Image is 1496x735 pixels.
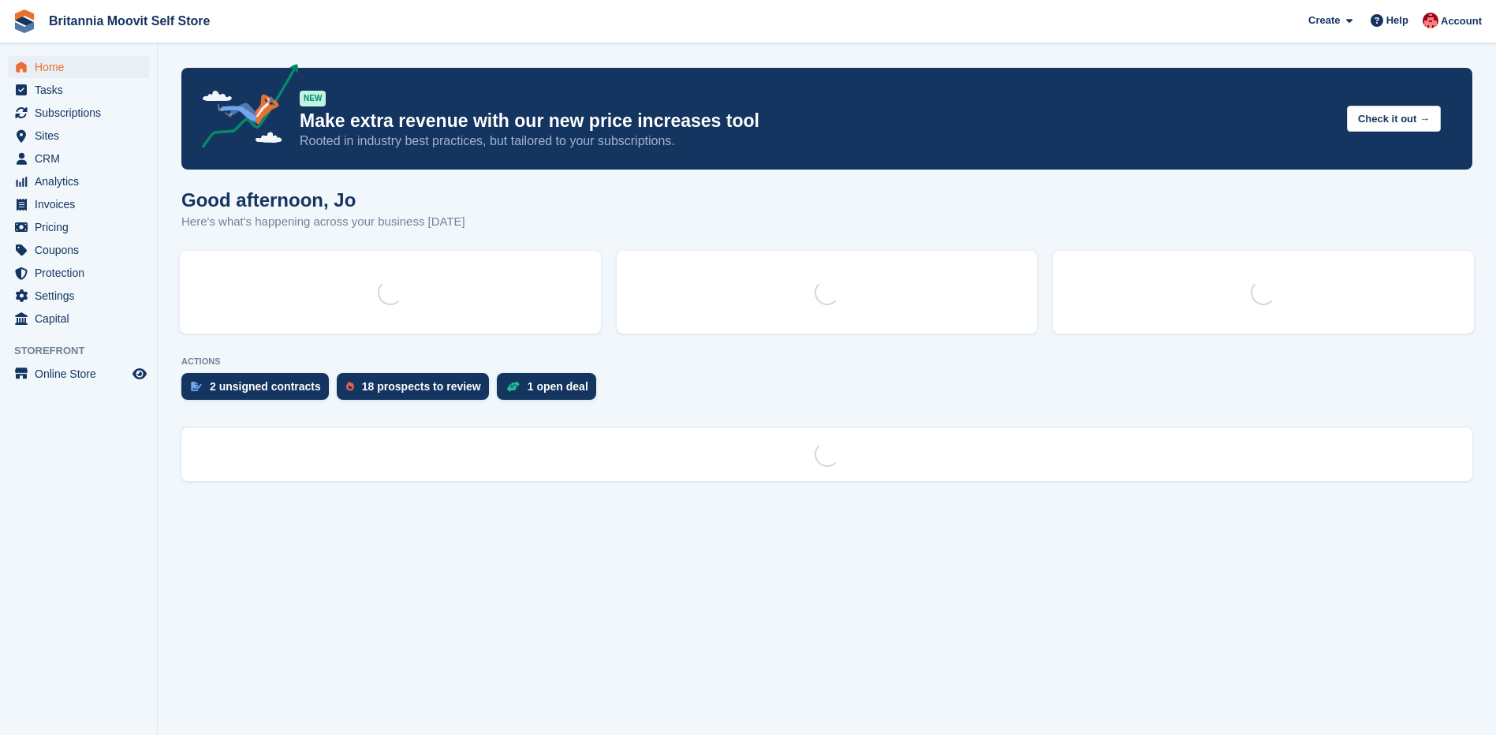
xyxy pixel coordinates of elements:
span: Storefront [14,343,157,359]
span: Capital [35,308,129,330]
a: menu [8,262,149,284]
a: menu [8,125,149,147]
p: Here's what's happening across your business [DATE] [181,213,465,231]
div: NEW [300,91,326,106]
a: menu [8,193,149,215]
a: 1 open deal [497,373,604,408]
span: Subscriptions [35,102,129,124]
a: menu [8,170,149,192]
p: Make extra revenue with our new price increases tool [300,110,1334,132]
span: CRM [35,147,129,170]
span: Coupons [35,239,129,261]
a: menu [8,79,149,101]
a: menu [8,363,149,385]
a: menu [8,239,149,261]
span: Invoices [35,193,129,215]
a: menu [8,285,149,307]
span: Analytics [35,170,129,192]
a: menu [8,56,149,78]
div: 2 unsigned contracts [210,380,321,393]
img: deal-1b604bf984904fb50ccaf53a9ad4b4a5d6e5aea283cecdc64d6e3604feb123c2.svg [506,381,520,392]
span: Tasks [35,79,129,101]
a: Preview store [130,364,149,383]
a: 18 prospects to review [337,373,497,408]
img: stora-icon-8386f47178a22dfd0bd8f6a31ec36ba5ce8667c1dd55bd0f319d3a0aa187defe.svg [13,9,36,33]
a: menu [8,147,149,170]
a: 2 unsigned contracts [181,373,337,408]
span: Online Store [35,363,129,385]
span: Home [35,56,129,78]
span: Sites [35,125,129,147]
a: menu [8,216,149,238]
span: Account [1441,13,1482,29]
div: 18 prospects to review [362,380,481,393]
span: Create [1308,13,1340,28]
img: prospect-51fa495bee0391a8d652442698ab0144808aea92771e9ea1ae160a38d050c398.svg [346,382,354,391]
span: Pricing [35,216,129,238]
span: Help [1386,13,1408,28]
span: Protection [35,262,129,284]
button: Check it out → [1347,106,1441,132]
img: contract_signature_icon-13c848040528278c33f63329250d36e43548de30e8caae1d1a13099fd9432cc5.svg [191,382,202,391]
span: Settings [35,285,129,307]
img: price-adjustments-announcement-icon-8257ccfd72463d97f412b2fc003d46551f7dbcb40ab6d574587a9cd5c0d94... [188,64,299,154]
a: Britannia Moovit Self Store [43,8,216,34]
p: Rooted in industry best practices, but tailored to your subscriptions. [300,132,1334,150]
p: ACTIONS [181,356,1472,367]
a: menu [8,102,149,124]
h1: Good afternoon, Jo [181,189,465,211]
div: 1 open deal [528,380,588,393]
a: menu [8,308,149,330]
img: Jo Jopson [1423,13,1438,28]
